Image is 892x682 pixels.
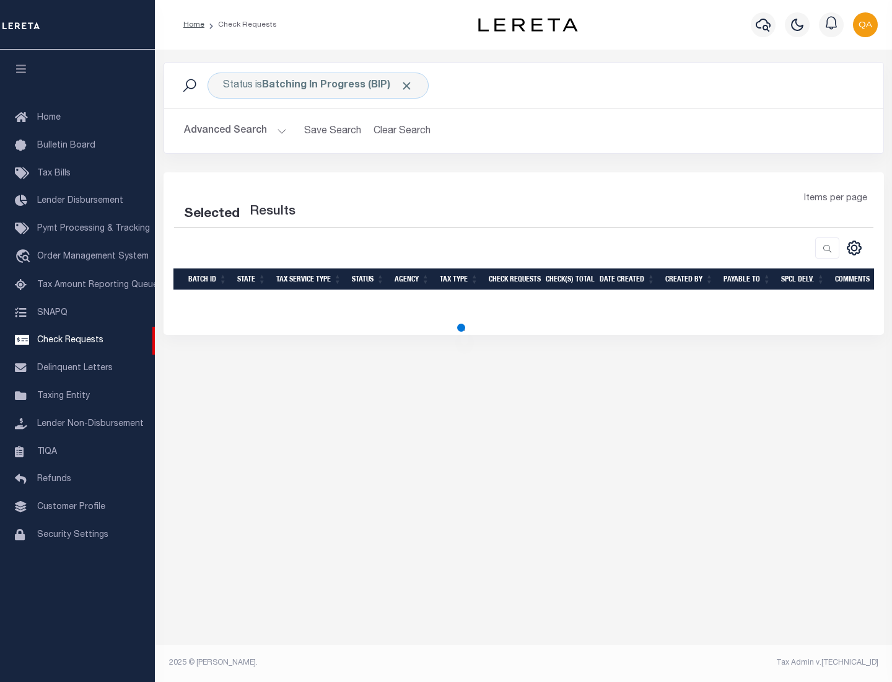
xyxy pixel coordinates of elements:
[37,224,150,233] span: Pymt Processing & Tracking
[830,268,886,290] th: Comments
[184,205,240,224] div: Selected
[37,197,123,205] span: Lender Disbursement
[776,268,830,290] th: Spcl Delv.
[37,503,105,511] span: Customer Profile
[37,141,95,150] span: Bulletin Board
[37,252,149,261] span: Order Management System
[484,268,541,290] th: Check Requests
[347,268,390,290] th: Status
[37,113,61,122] span: Home
[37,281,158,290] span: Tax Amount Reporting Queue
[533,657,878,668] div: Tax Admin v.[TECHNICAL_ID]
[390,268,435,290] th: Agency
[37,475,71,484] span: Refunds
[719,268,776,290] th: Payable To
[183,21,204,29] a: Home
[37,308,68,317] span: SNAPQ
[160,657,524,668] div: 2025 © [PERSON_NAME].
[183,268,232,290] th: Batch Id
[297,119,369,143] button: Save Search
[37,447,57,456] span: TIQA
[400,79,413,92] span: Click to Remove
[37,169,71,178] span: Tax Bills
[37,364,113,373] span: Delinquent Letters
[660,268,719,290] th: Created By
[204,19,277,30] li: Check Requests
[541,268,595,290] th: Check(s) Total
[250,202,295,222] label: Results
[37,420,144,428] span: Lender Non-Disbursement
[208,73,429,99] div: Click to Edit
[595,268,660,290] th: Date Created
[232,268,271,290] th: State
[15,249,35,265] i: travel_explore
[262,81,413,91] b: Batching In Progress (BIP)
[478,18,577,32] img: logo-dark.svg
[435,268,484,290] th: Tax Type
[37,336,103,345] span: Check Requests
[853,12,878,37] img: svg+xml;base64,PHN2ZyB4bWxucz0iaHR0cDovL3d3dy53My5vcmcvMjAwMC9zdmciIHBvaW50ZXItZXZlbnRzPSJub25lIi...
[271,268,347,290] th: Tax Service Type
[37,392,90,401] span: Taxing Entity
[37,531,108,539] span: Security Settings
[369,119,436,143] button: Clear Search
[184,119,287,143] button: Advanced Search
[804,192,867,206] span: Items per page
